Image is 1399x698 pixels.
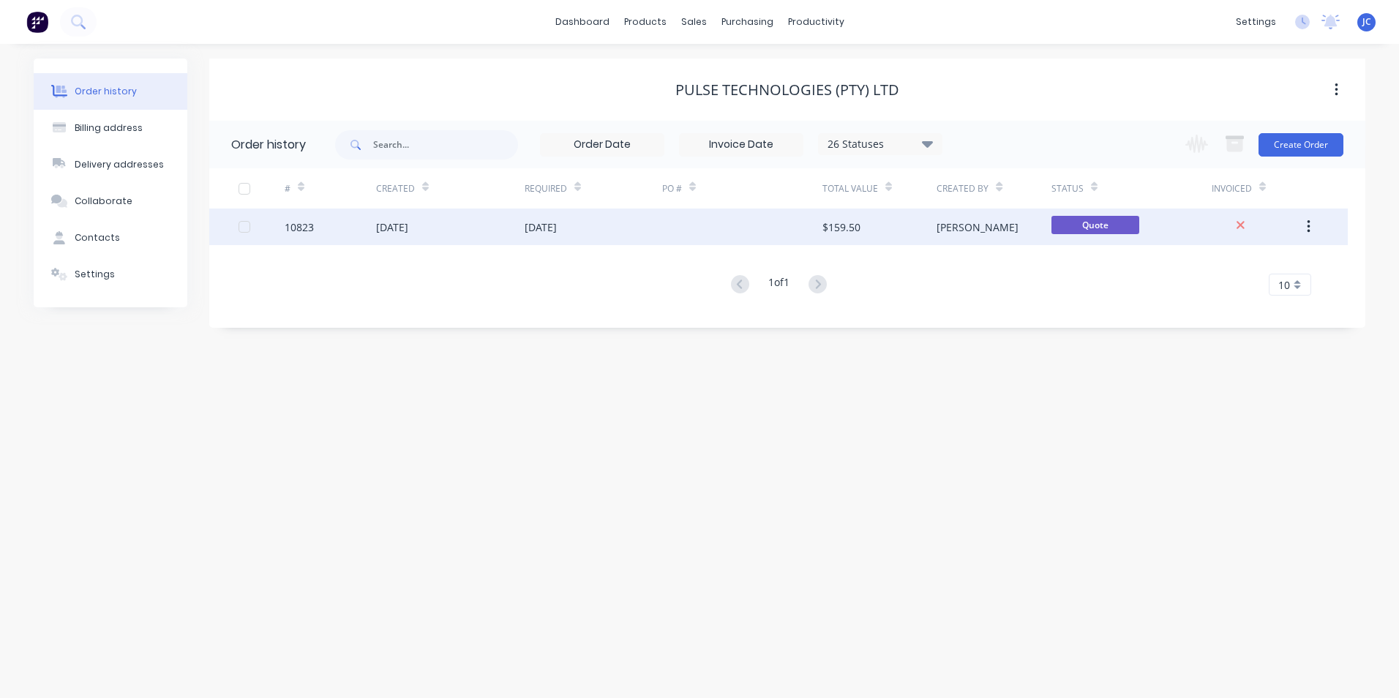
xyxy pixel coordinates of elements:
input: Invoice Date [680,134,803,156]
div: Contacts [75,231,120,244]
div: 1 of 1 [768,274,789,296]
button: Settings [34,256,187,293]
div: Created [376,182,415,195]
div: $159.50 [822,219,860,235]
span: Quote [1051,216,1139,234]
button: Order history [34,73,187,110]
div: settings [1229,11,1283,33]
span: 10 [1278,277,1290,293]
div: productivity [781,11,852,33]
button: Billing address [34,110,187,146]
div: Order history [231,136,306,154]
div: [PERSON_NAME] [937,219,1019,235]
div: # [285,168,376,209]
div: Order history [75,85,137,98]
div: Created By [937,168,1051,209]
img: Factory [26,11,48,33]
span: JC [1362,15,1371,29]
input: Order Date [541,134,664,156]
div: Delivery addresses [75,158,164,171]
button: Contacts [34,219,187,256]
div: Status [1051,168,1212,209]
div: [DATE] [376,219,408,235]
a: dashboard [548,11,617,33]
div: Required [525,168,662,209]
div: Billing address [75,121,143,135]
div: Pulse Technologies (PTY) Ltd [675,81,899,99]
div: Total Value [822,182,878,195]
div: PO # [662,182,682,195]
div: sales [674,11,714,33]
div: Invoiced [1212,182,1252,195]
div: Invoiced [1212,168,1303,209]
div: Created By [937,182,989,195]
button: Create Order [1259,133,1343,157]
div: 10823 [285,219,314,235]
div: PO # [662,168,822,209]
div: Status [1051,182,1084,195]
div: [DATE] [525,219,557,235]
button: Collaborate [34,183,187,219]
input: Search... [373,130,518,160]
div: 26 Statuses [819,136,942,152]
div: purchasing [714,11,781,33]
div: Settings [75,268,115,281]
button: Delivery addresses [34,146,187,183]
div: products [617,11,674,33]
div: Total Value [822,168,937,209]
div: # [285,182,290,195]
div: Required [525,182,567,195]
div: Created [376,168,525,209]
div: Collaborate [75,195,132,208]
